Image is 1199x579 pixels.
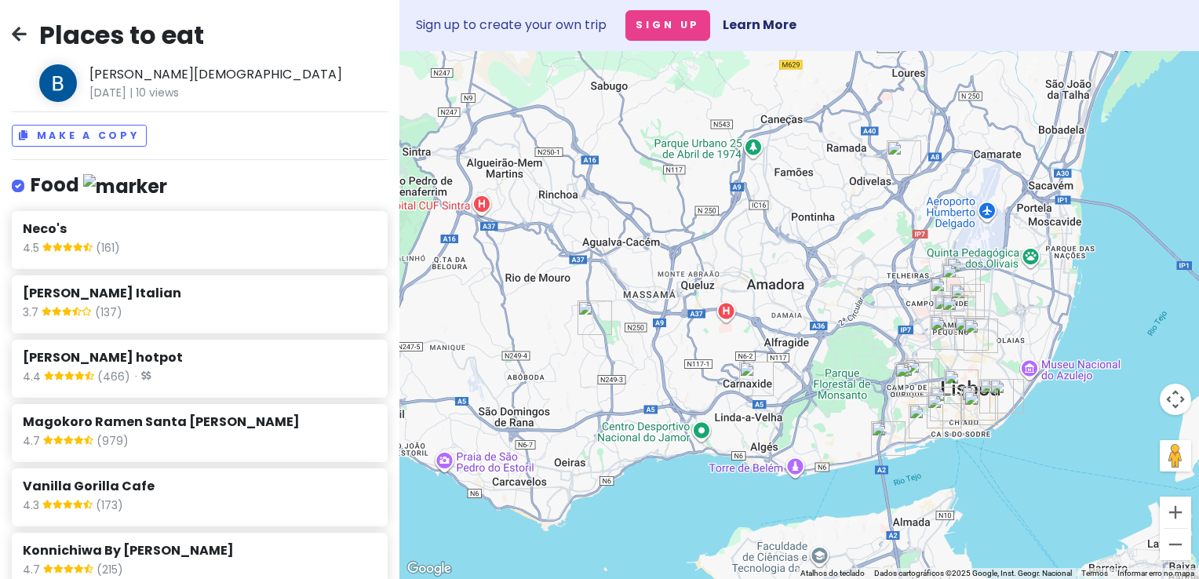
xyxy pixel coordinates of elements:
div: Vanilla Gorilla Cafe [930,315,964,350]
a: Abrir esta área no Google Maps (abre uma nova janela) [403,559,455,579]
div: Konnichiwa By Sakura [942,296,976,330]
span: 4.7 [23,432,43,453]
span: Dados cartográficos ©2025 Google, Inst. Geogr. Nacional [874,569,1072,577]
div: The Coffee [961,386,996,421]
span: (173) [96,497,123,517]
span: (161) [96,239,120,260]
h6: [PERSON_NAME] Italian [23,286,377,302]
button: Sign Up [625,10,710,41]
div: Cortesia [895,362,929,397]
h6: Vanilla Gorilla Cafe [23,479,377,495]
span: [DATE] 10 views [89,84,342,101]
div: Chong Qing hotpot [964,319,998,353]
div: Café Expo [930,277,964,311]
div: Burgway [578,300,612,335]
span: 3.7 [23,304,42,324]
span: (466) [97,368,130,388]
div: Copenhagen Coffee Lab - Alfama [979,379,1014,413]
h2: Places to eat [39,19,342,52]
a: Learn More [723,16,796,34]
div: Natábua [942,264,976,298]
span: (137) [95,304,122,324]
div: Magokoro Ramen Santa Apolónia [989,379,1024,413]
img: Google [403,559,455,579]
div: Neco's [905,359,939,393]
h6: Konnichiwa By [PERSON_NAME] [23,543,377,559]
div: Let’s Pastrami [930,387,964,421]
div: QUEST [927,394,961,428]
h6: [PERSON_NAME] hotpot [23,350,377,366]
button: Aumentar o zoom [1160,497,1191,528]
span: [PERSON_NAME][DEMOGRAPHIC_DATA] [89,64,342,85]
div: Funky Chunky Cookies [898,362,932,396]
button: Arraste o Pegman até o mapa para abrir o Street View [1160,440,1191,472]
span: | [129,85,133,100]
h6: Neco's [23,221,377,238]
div: Dafu大福 [946,257,981,292]
span: (979) [97,432,129,453]
img: Author [39,64,77,102]
span: 4.5 [23,239,42,260]
span: 4.4 [23,368,44,388]
span: 4.3 [23,497,42,517]
h4: Food [31,173,167,198]
div: Picanholo [909,404,943,439]
button: Diminuir o zoom [1160,529,1191,560]
div: Hygge Kaffe Baixa [964,391,998,425]
button: Controles da câmera no mapa [1160,384,1191,415]
div: Monkey Brain | Cookies, Coffee, Matcha, Boba & More [954,316,989,351]
div: Casa Nolita [871,421,906,456]
div: Mabel's Lisbon [950,284,985,319]
a: Termos (abre em uma nova guia) [1081,569,1108,577]
div: Kuwazi [934,295,968,330]
button: Make a Copy [12,125,147,147]
div: Margarida Italian [739,362,774,396]
button: Atalhos do teclado [800,568,865,579]
span: · [130,370,151,388]
div: Delphi Cheesesteaks [944,370,979,404]
a: Informar erro no mapa [1117,569,1194,577]
div: Oriente [887,140,921,175]
img: marker [83,174,167,198]
h6: Magokoro Ramen Santa [PERSON_NAME] [23,414,377,431]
